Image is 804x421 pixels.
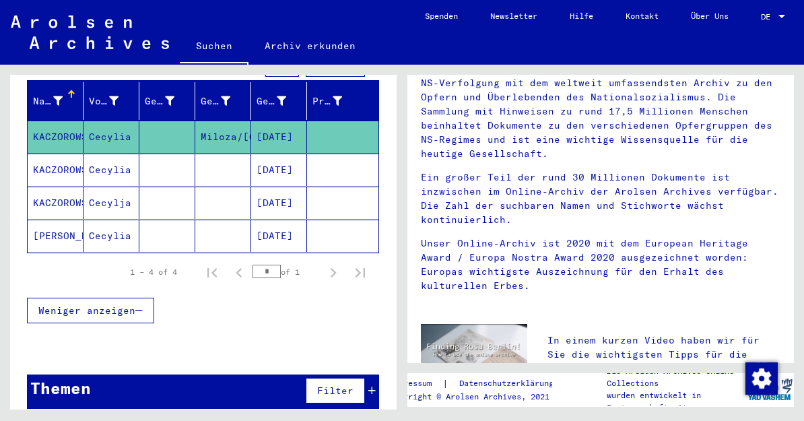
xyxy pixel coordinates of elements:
[28,121,83,153] mat-cell: KACZOROWSKA
[28,220,83,252] mat-cell: [PERSON_NAME]
[761,12,776,22] span: DE
[251,187,307,219] mat-cell: [DATE]
[83,82,139,120] mat-header-cell: Vorname
[389,377,442,391] a: Impressum
[83,121,139,153] mat-cell: Cecylia
[448,377,570,391] a: Datenschutzerklärung
[33,94,63,108] div: Nachname
[38,304,135,317] span: Weniger anzeigen
[253,265,320,278] div: of 1
[421,170,780,227] p: Ein großer Teil der rund 30 Millionen Dokumente ist inzwischen im Online-Archiv der Arolsen Archi...
[312,90,362,112] div: Prisoner #
[30,376,91,400] div: Themen
[257,90,306,112] div: Geburtsdatum
[199,259,226,286] button: First page
[89,90,139,112] div: Vorname
[547,333,780,390] p: In einem kurzen Video haben wir für Sie die wichtigsten Tipps für die Suche im Online-Archiv zusa...
[421,236,780,293] p: Unser Online-Archiv ist 2020 mit dem European Heritage Award / Europa Nostra Award 2020 ausgezeic...
[421,324,527,382] img: video.jpg
[27,298,154,323] button: Weniger anzeigen
[83,154,139,186] mat-cell: Cecylia
[389,391,570,403] p: Copyright © Arolsen Archives, 2021
[306,378,365,403] button: Filter
[317,385,354,397] span: Filter
[745,362,778,395] img: Zmienić zgodę
[226,259,253,286] button: Previous page
[607,389,746,414] p: wurden entwickelt in Partnerschaft mit
[421,62,780,161] p: Die Arolsen Archives sind ein internationales Zentrum über NS-Verfolgung mit dem weltweit umfasse...
[11,15,169,49] img: Arolsen_neg.svg
[248,30,372,62] a: Archiv erkunden
[33,90,83,112] div: Nachname
[201,94,230,108] div: Geburt‏
[312,94,342,108] div: Prisoner #
[251,220,307,252] mat-cell: [DATE]
[307,82,378,120] mat-header-cell: Prisoner #
[28,154,83,186] mat-cell: KACZOROWSKA
[28,187,83,219] mat-cell: KACZOROWSKA
[180,30,248,65] a: Suchen
[89,94,119,108] div: Vorname
[195,121,251,153] mat-cell: Miloza/[GEOGRAPHIC_DATA]
[145,94,174,108] div: Geburtsname
[389,377,570,391] div: |
[83,187,139,219] mat-cell: Cecylja
[251,121,307,153] mat-cell: [DATE]
[745,362,777,394] div: Zmienić zgodę
[83,220,139,252] mat-cell: Cecylia
[320,259,347,286] button: Next page
[201,90,250,112] div: Geburt‏
[28,82,83,120] mat-header-cell: Nachname
[195,82,251,120] mat-header-cell: Geburt‏
[139,82,195,120] mat-header-cell: Geburtsname
[347,259,374,286] button: Last page
[130,266,177,278] div: 1 – 4 of 4
[607,365,746,389] p: Die Arolsen Archives Online-Collections
[145,90,195,112] div: Geburtsname
[251,154,307,186] mat-cell: [DATE]
[257,94,286,108] div: Geburtsdatum
[251,82,307,120] mat-header-cell: Geburtsdatum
